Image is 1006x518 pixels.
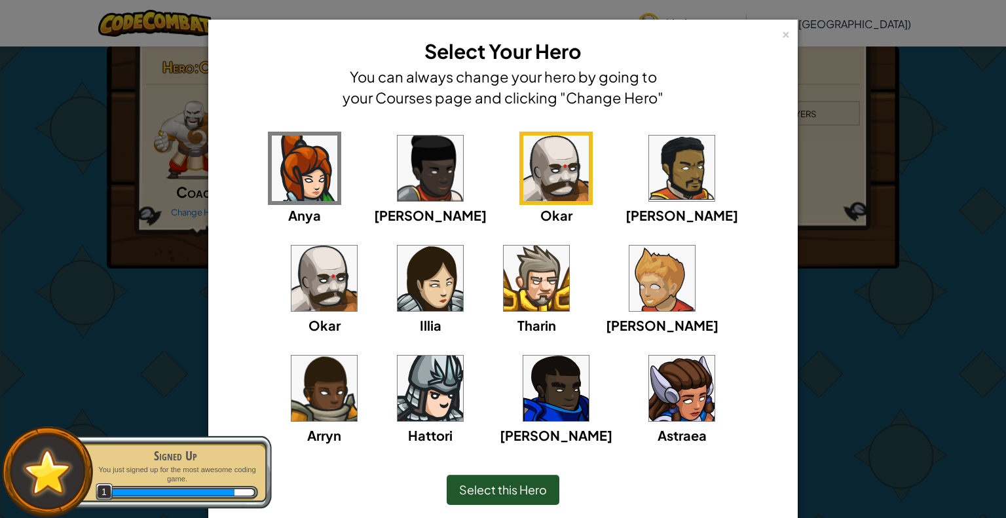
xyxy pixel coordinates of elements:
img: portrait.png [649,356,715,421]
span: Okar [540,207,572,223]
img: portrait.png [398,136,463,201]
span: Okar [308,317,341,333]
img: portrait.png [523,136,589,201]
span: Arryn [307,427,341,443]
span: Hattori [408,427,453,443]
span: Illia [420,317,441,333]
img: portrait.png [291,356,357,421]
img: default.png [18,443,77,501]
span: [PERSON_NAME] [606,317,718,333]
span: Select this Hero [459,482,547,497]
h3: Select Your Hero [339,37,667,66]
span: [PERSON_NAME] [625,207,738,223]
div: × [781,26,791,39]
img: portrait.png [398,246,463,311]
img: portrait.png [504,246,569,311]
img: portrait.png [629,246,695,311]
span: [PERSON_NAME] [374,207,487,223]
span: [PERSON_NAME] [500,427,612,443]
span: Astraea [658,427,707,443]
img: portrait.png [291,246,357,311]
span: Tharin [517,317,556,333]
img: portrait.png [649,136,715,201]
img: portrait.png [523,356,589,421]
span: 1 [96,483,113,501]
img: portrait.png [398,356,463,421]
p: You just signed up for the most awesome coding game. [93,465,258,484]
div: Signed Up [93,447,258,465]
h4: You can always change your hero by going to your Courses page and clicking "Change Hero" [339,66,667,108]
img: portrait.png [272,136,337,201]
span: Anya [288,207,321,223]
